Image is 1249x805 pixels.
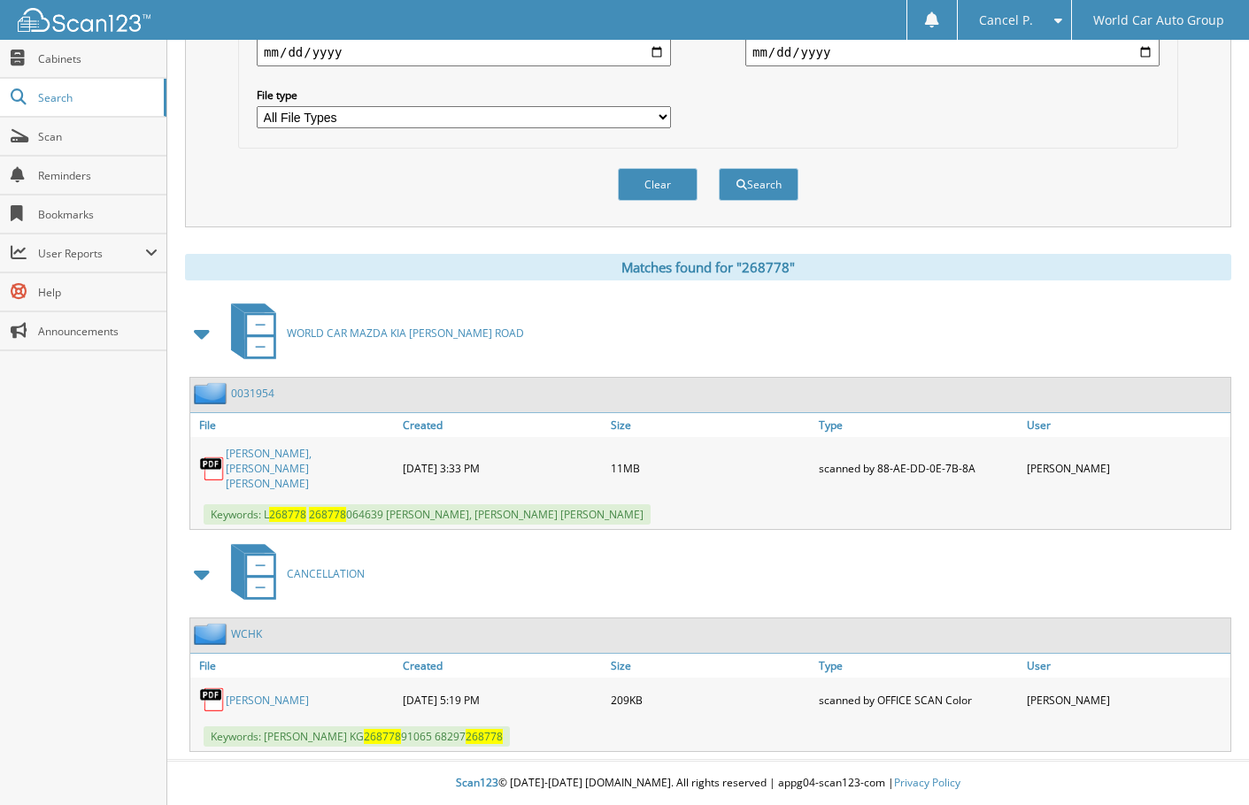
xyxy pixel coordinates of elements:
a: [PERSON_NAME], [PERSON_NAME] [PERSON_NAME] [226,446,394,491]
img: scan123-logo-white.svg [18,8,150,32]
span: Keywords: [PERSON_NAME] KG 91065 68297 [204,726,510,747]
a: [PERSON_NAME] [226,693,309,708]
span: Help [38,285,158,300]
span: Bookmarks [38,207,158,222]
input: start [257,38,671,66]
input: end [745,38,1160,66]
a: File [190,413,398,437]
a: Size [606,413,814,437]
button: Clear [618,168,698,201]
span: 268778 [466,729,503,744]
a: Created [398,654,606,678]
a: User [1022,413,1230,437]
button: Search [719,168,798,201]
a: Size [606,654,814,678]
div: 11MB [606,441,814,495]
span: Search [38,90,155,105]
span: 268778 [309,507,346,522]
div: Matches found for "268778" [185,254,1231,280]
a: CANCELLATION [220,539,365,609]
img: folder2.png [194,623,231,645]
span: Keywords: L 064639 [PERSON_NAME], [PERSON_NAME] [PERSON_NAME] [204,504,651,525]
span: Scan123 [456,775,498,790]
img: folder2.png [194,382,231,404]
span: Cabinets [38,51,158,66]
div: 209KB [606,682,814,717]
div: scanned by 88-AE-DD-0E-7B-8A [814,441,1022,495]
a: User [1022,654,1230,678]
span: CANCELLATION [287,566,365,581]
span: User Reports [38,246,145,261]
span: Scan [38,129,158,144]
a: WCHK [231,626,262,641]
a: WORLD CAR MAZDA KIA [PERSON_NAME] ROAD [220,298,524,368]
span: World Car Auto Group [1093,15,1224,26]
a: File [190,654,398,678]
a: Type [814,654,1022,678]
a: Privacy Policy [894,775,960,790]
div: [DATE] 3:33 PM [398,441,606,495]
a: Type [814,413,1022,437]
div: [DATE] 5:19 PM [398,682,606,717]
img: PDF.png [199,456,226,482]
a: 0031954 [231,386,274,401]
span: Cancel P. [979,15,1033,26]
span: Reminders [38,168,158,183]
span: 268778 [269,507,306,522]
a: Created [398,413,606,437]
label: File type [257,88,671,103]
div: scanned by OFFICE SCAN Color [814,682,1022,717]
span: 268778 [364,729,401,744]
div: © [DATE]-[DATE] [DOMAIN_NAME]. All rights reserved | appg04-scan123-com | [167,762,1249,805]
iframe: Chat Widget [1160,720,1249,805]
img: PDF.png [199,686,226,713]
div: [PERSON_NAME] [1022,441,1230,495]
span: WORLD CAR MAZDA KIA [PERSON_NAME] ROAD [287,326,524,341]
span: Announcements [38,324,158,339]
div: [PERSON_NAME] [1022,682,1230,717]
